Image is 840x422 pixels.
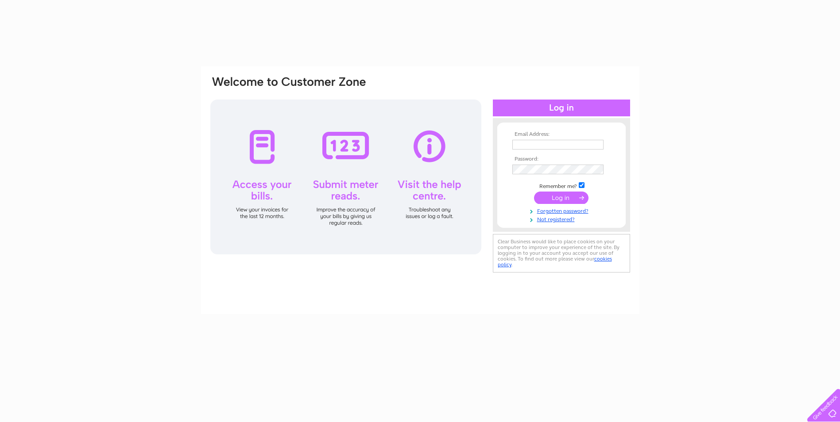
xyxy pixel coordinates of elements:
[512,206,613,215] a: Forgotten password?
[534,192,588,204] input: Submit
[510,181,613,190] td: Remember me?
[510,131,613,138] th: Email Address:
[498,256,612,268] a: cookies policy
[512,215,613,223] a: Not registered?
[493,234,630,272] div: Clear Business would like to place cookies on your computer to improve your experience of the sit...
[510,156,613,162] th: Password:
